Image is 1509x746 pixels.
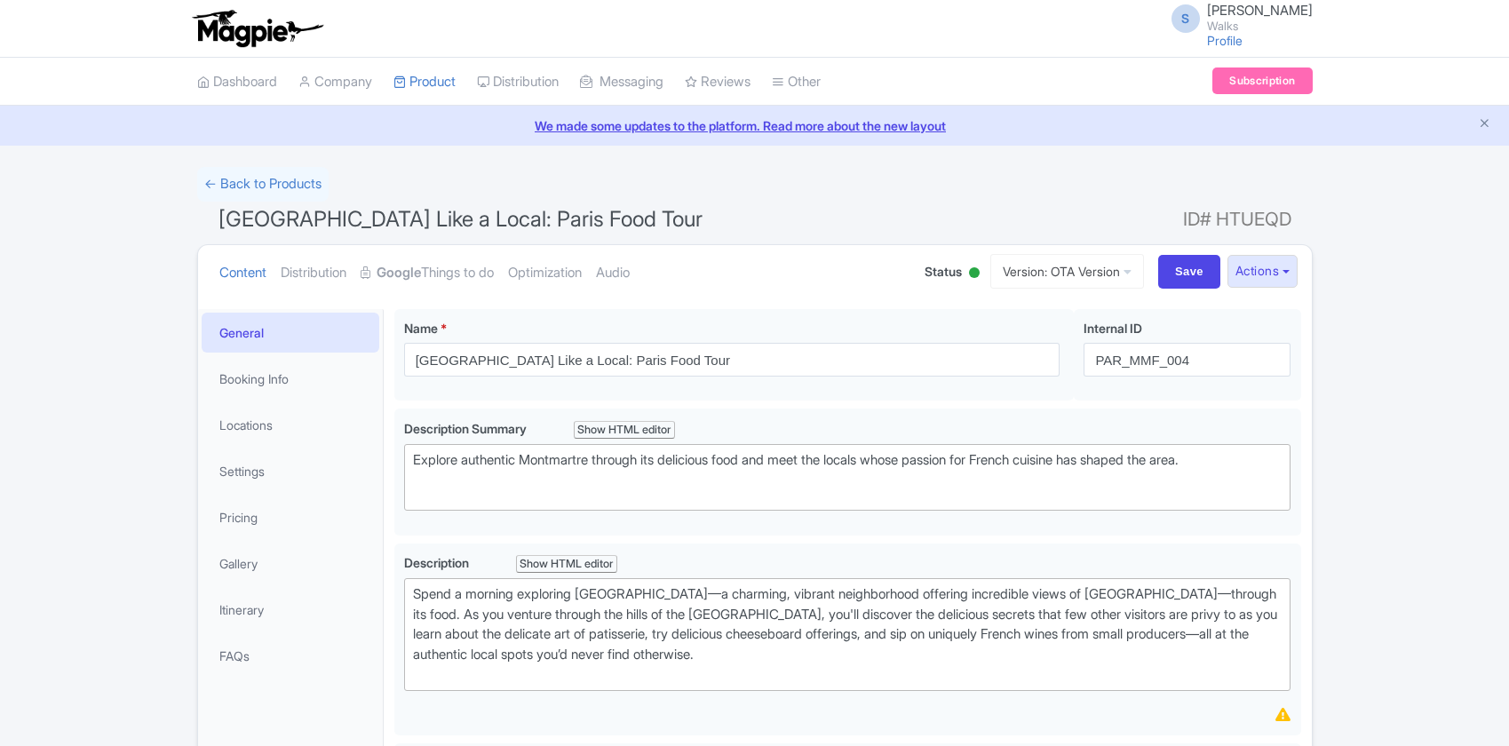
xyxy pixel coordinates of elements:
img: logo-ab69f6fb50320c5b225c76a69d11143b.png [188,9,326,48]
a: FAQs [202,636,379,676]
a: Audio [596,245,630,301]
span: Name [404,321,438,336]
span: Description [404,555,472,570]
a: Settings [202,451,379,491]
a: We made some updates to the platform. Read more about the new layout [11,116,1498,135]
a: ← Back to Products [197,167,329,202]
a: General [202,313,379,353]
a: Subscription [1212,67,1312,94]
a: Booking Info [202,359,379,399]
a: Other [772,58,821,107]
span: Description Summary [404,421,529,436]
div: Show HTML editor [516,555,618,574]
a: Distribution [281,245,346,301]
a: Dashboard [197,58,277,107]
span: Status [925,262,962,281]
div: Show HTML editor [574,421,676,440]
span: [GEOGRAPHIC_DATA] Like a Local: Paris Food Tour [218,206,703,232]
a: Itinerary [202,590,379,630]
a: Pricing [202,497,379,537]
a: Reviews [685,58,751,107]
a: Product [393,58,456,107]
a: Content [219,245,266,301]
a: Optimization [508,245,582,301]
a: Profile [1207,33,1243,48]
span: [PERSON_NAME] [1207,2,1313,19]
a: S [PERSON_NAME] Walks [1161,4,1313,32]
span: Internal ID [1084,321,1142,336]
span: S [1171,4,1200,33]
div: Spend a morning exploring [GEOGRAPHIC_DATA]—a charming, vibrant neighborhood offering incredible ... [413,584,1283,685]
a: Gallery [202,544,379,583]
span: ID# HTUEQD [1183,202,1291,237]
div: Explore authentic Montmartre through its delicious food and meet the locals whose passion for Fre... [413,450,1283,490]
a: GoogleThings to do [361,245,494,301]
a: Company [298,58,372,107]
button: Actions [1227,255,1298,288]
strong: Google [377,263,421,283]
a: Messaging [580,58,663,107]
a: Locations [202,405,379,445]
small: Walks [1207,20,1313,32]
a: Version: OTA Version [990,254,1144,289]
a: Distribution [477,58,559,107]
button: Close announcement [1478,115,1491,135]
input: Save [1158,255,1220,289]
div: Active [965,260,983,288]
